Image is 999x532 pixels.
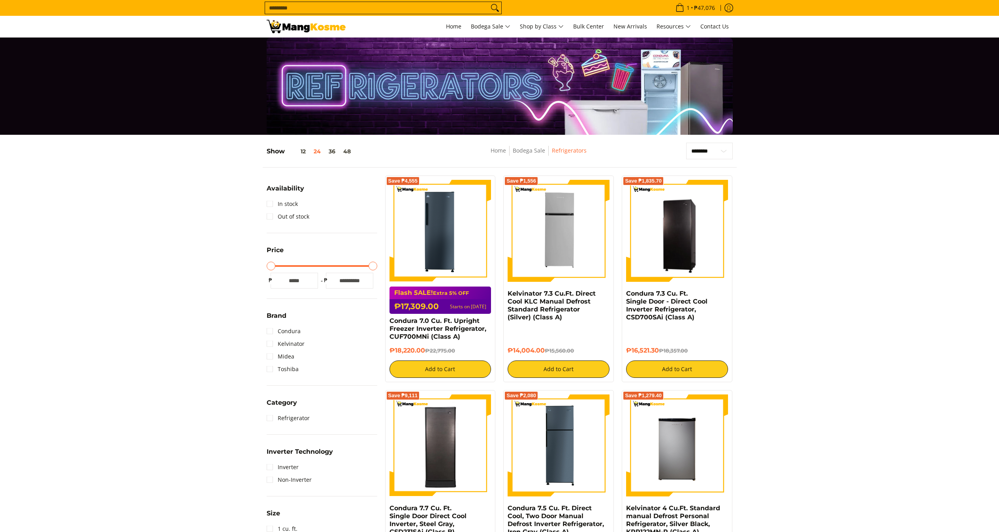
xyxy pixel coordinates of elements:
del: ₱22,775.00 [425,347,455,354]
a: Refrigerator [267,412,310,424]
a: Kelvinator 7.3 Cu.Ft. Direct Cool KLC Manual Defrost Standard Refrigerator (Silver) (Class A) [508,290,596,321]
span: Save ₱9,111 [388,393,418,398]
button: 48 [339,148,355,155]
a: New Arrivals [610,16,651,37]
a: Bulk Center [569,16,608,37]
a: Midea [267,350,294,363]
span: Resources [657,22,691,32]
span: Inverter Technology [267,449,333,455]
span: New Arrivals [613,23,647,30]
summary: Open [267,510,280,523]
img: condura-direct-cool-7.5-cubic-feet-2-door-manual-defrost-inverter-ref-iron-gray-full-view-mang-kosme [508,394,610,496]
img: Kelvinator 4 Cu.Ft. Standard manual Defrost Personal Refrigerator, Silver Black, KPR122MN-R (Clas... [626,394,728,496]
a: Refrigerators [552,147,587,154]
button: Search [489,2,501,14]
button: 12 [285,148,310,155]
span: Availability [267,185,304,192]
span: Price [267,247,284,253]
button: Add to Cart [626,360,728,378]
button: 24 [310,148,325,155]
img: Condura 7.0 Cu. Ft. Upright Freezer Inverter Refrigerator, CUF700MNi (Class A) [389,180,491,282]
img: Bodega Sale Refrigerator l Mang Kosme: Home Appliances Warehouse Sale [267,20,346,33]
button: 36 [325,148,339,155]
summary: Open [267,449,333,461]
h6: ₱14,004.00 [508,347,610,355]
a: Bodega Sale [467,16,514,37]
span: Contact Us [700,23,729,30]
span: ₱ [267,276,275,284]
a: Bodega Sale [513,147,545,154]
h5: Show [267,147,355,155]
a: Condura [267,325,301,338]
a: Inverter [267,461,299,474]
summary: Open [267,185,304,198]
a: Home [442,16,465,37]
span: Save ₱4,555 [388,179,418,183]
a: Condura 7.0 Cu. Ft. Upright Freezer Inverter Refrigerator, CUF700MNi (Class A) [389,317,486,340]
span: ₱ [322,276,330,284]
nav: Main Menu [354,16,733,37]
a: Condura 7.3 Cu. Ft. Single Door - Direct Cool Inverter Refrigerator, CSD700SAi (Class A) [626,290,707,321]
span: Brand [267,313,286,319]
span: • [673,4,717,12]
img: Kelvinator 7.3 Cu.Ft. Direct Cool KLC Manual Defrost Standard Refrigerator (Silver) (Class A) [508,180,610,282]
span: Save ₱2,080 [506,393,536,398]
summary: Open [267,247,284,259]
span: Bodega Sale [471,22,510,32]
summary: Open [267,313,286,325]
nav: Breadcrumbs [433,146,644,164]
a: Non-Inverter [267,474,312,486]
summary: Open [267,400,297,412]
a: Kelvinator [267,338,305,350]
h6: ₱16,521.30 [626,347,728,355]
a: In stock [267,198,298,210]
h6: ₱18,220.00 [389,347,491,355]
button: Add to Cart [389,360,491,378]
button: Add to Cart [508,360,610,378]
img: Condura 7.3 Cu. Ft. Single Door - Direct Cool Inverter Refrigerator, CSD700SAi (Class A) [626,181,728,281]
span: Save ₱1,556 [506,179,536,183]
del: ₱15,560.00 [545,347,574,354]
del: ₱18,357.00 [659,347,688,354]
a: Home [491,147,506,154]
a: Out of stock [267,210,309,223]
a: Toshiba [267,363,299,375]
img: Condura 7.7 Cu. Ft. Single Door Direct Cool Inverter, Steel Gray, CSD231SAi (Class B) [389,396,491,495]
span: Save ₱1,835.70 [625,179,662,183]
a: Resources [653,16,695,37]
span: Home [446,23,461,30]
span: 1 [685,5,691,11]
span: Size [267,510,280,517]
span: ₱47,076 [693,5,716,11]
a: Shop by Class [516,16,568,37]
a: Contact Us [696,16,733,37]
span: Save ₱1,279.40 [625,393,662,398]
span: Shop by Class [520,22,564,32]
span: Bulk Center [573,23,604,30]
span: Category [267,400,297,406]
